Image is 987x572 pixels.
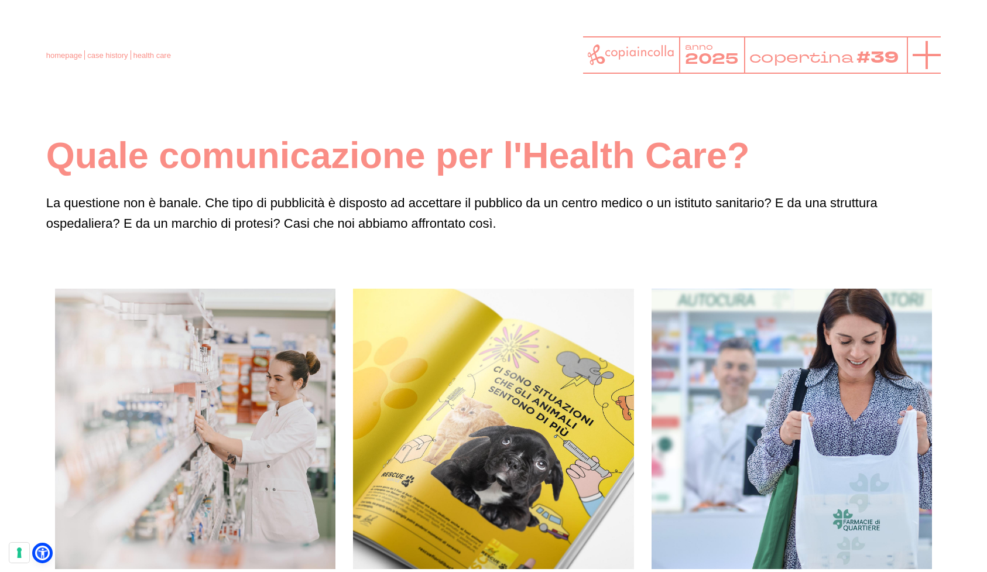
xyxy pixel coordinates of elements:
button: Le tue preferenze relative al consenso per le tecnologie di tracciamento [9,543,29,563]
tspan: anno [685,42,713,53]
tspan: 2025 [685,49,738,70]
a: homepage [46,51,82,60]
a: health care [133,51,171,60]
h1: Quale comunicazione per l'Health Care? [46,132,941,179]
tspan: copertina [749,46,855,67]
span: La questione non è banale. Che tipo di pubblicità è disposto ad accettare il pubblico da un centr... [46,196,878,231]
tspan: #39 [859,46,902,69]
a: Open Accessibility Menu [35,546,50,560]
a: case history [87,51,128,60]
